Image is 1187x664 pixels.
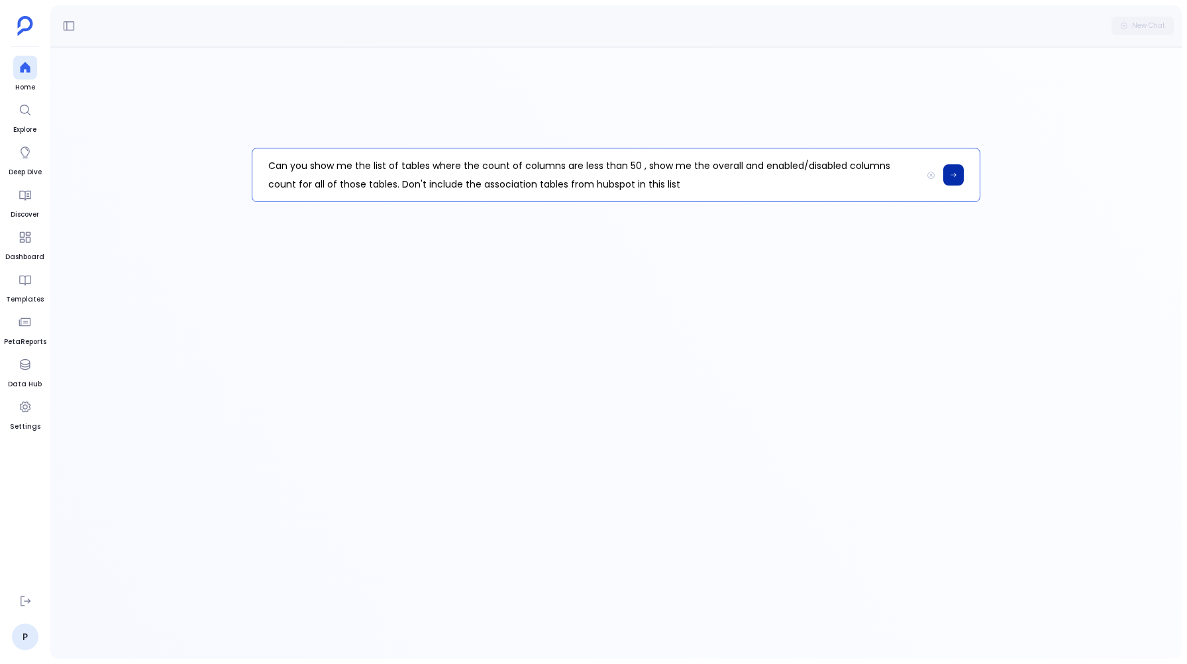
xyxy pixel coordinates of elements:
[4,310,46,347] a: PetaReports
[10,421,40,432] span: Settings
[13,98,37,135] a: Explore
[11,183,39,220] a: Discover
[8,379,42,390] span: Data Hub
[10,395,40,432] a: Settings
[13,125,37,135] span: Explore
[4,337,46,347] span: PetaReports
[13,56,37,93] a: Home
[252,148,921,201] p: Can you show me the list of tables where the count of columns are less than 50 , show me the over...
[11,209,39,220] span: Discover
[8,353,42,390] a: Data Hub
[9,140,42,178] a: Deep Dive
[12,624,38,650] a: P
[9,167,42,178] span: Deep Dive
[5,225,44,262] a: Dashboard
[6,294,44,305] span: Templates
[17,16,33,36] img: petavue logo
[5,252,44,262] span: Dashboard
[13,82,37,93] span: Home
[6,268,44,305] a: Templates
